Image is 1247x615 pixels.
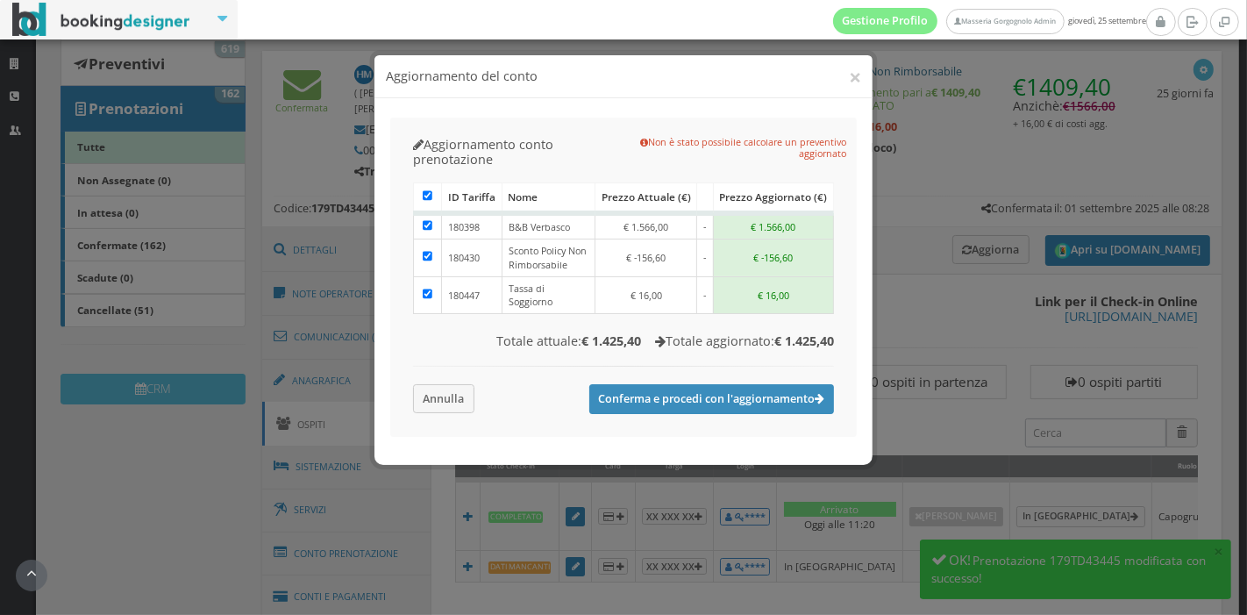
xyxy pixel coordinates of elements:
[589,384,835,414] button: Conferma e procedi con l'aggiornamento
[697,276,713,314] td: -
[713,213,834,240] td: € 1.566,00
[12,3,190,37] img: BookingDesigner.com
[442,276,502,314] td: 180447
[833,8,1146,34] span: giovedì, 25 settembre
[946,9,1064,34] a: Masseria Gorgognolo Admin
[442,213,502,240] td: 180398
[697,213,713,240] td: -
[697,239,713,276] td: -
[713,239,834,276] td: € -156,60
[413,333,835,348] h4: Totale attuale: Totale aggiornato:
[595,276,697,314] td: € 16,00
[502,276,595,314] td: Tassa di Soggiorno
[413,384,475,413] button: Annulla
[502,213,595,240] td: B&B Verbasco
[774,333,834,349] b: € 1.425,40
[833,8,938,34] a: Gestione Profilo
[595,239,697,276] td: € -156,60
[442,239,502,276] td: 180430
[595,213,697,240] td: € 1.566,00
[581,333,641,349] b: € 1.425,40
[502,239,595,276] td: Sconto Policy Non Rimborsabile
[713,276,834,314] td: € 16,00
